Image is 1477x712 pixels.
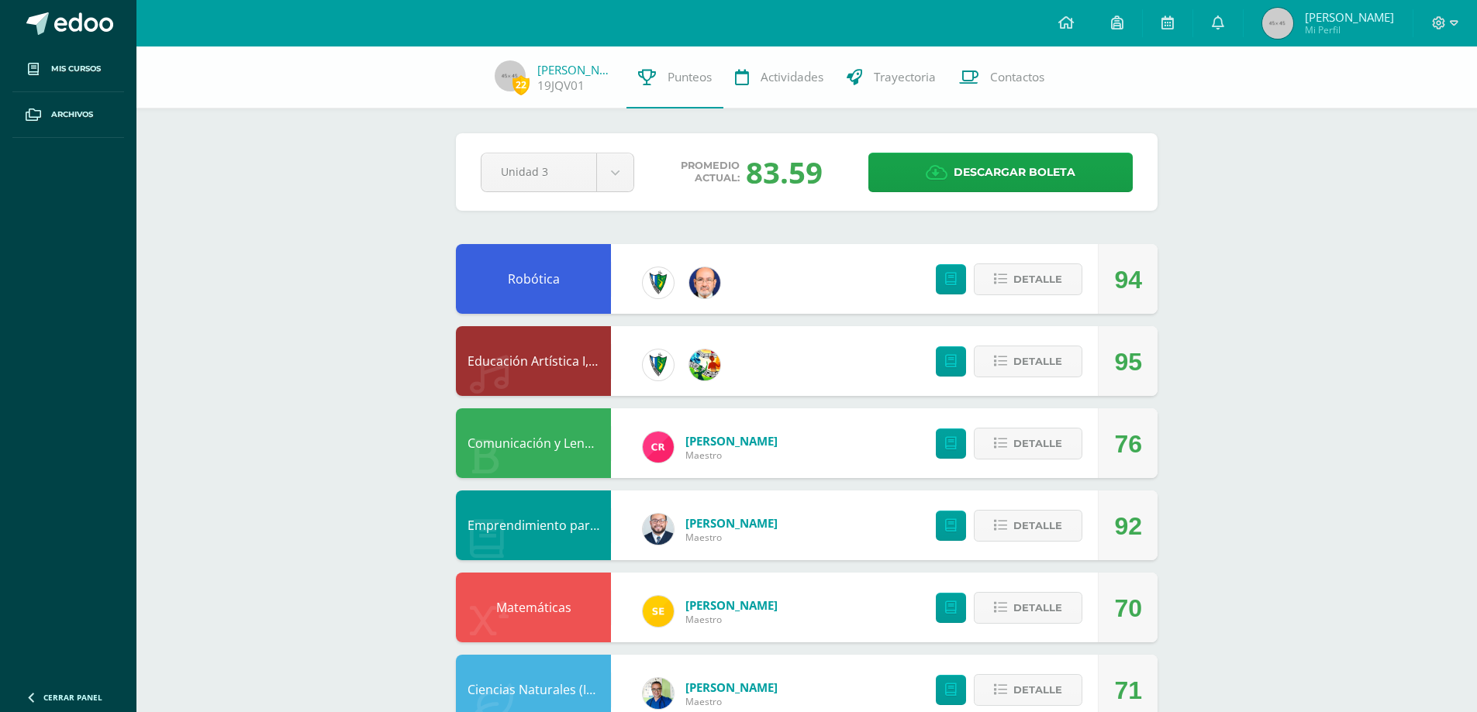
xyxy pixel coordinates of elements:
span: [PERSON_NAME] [1305,9,1394,25]
span: Maestro [685,613,778,626]
div: Emprendimiento para la Productividad [456,490,611,560]
div: 76 [1114,409,1142,479]
span: [PERSON_NAME] [685,515,778,531]
span: Archivos [51,108,93,121]
img: 45x45 [1262,8,1293,39]
span: Actividades [761,69,823,85]
button: Detalle [974,263,1082,295]
span: 22 [512,75,530,95]
button: Detalle [974,674,1082,706]
a: Archivos [12,92,124,138]
img: 159e24a6ecedfdf8f489544946a573f0.png [689,349,720,380]
span: Detalle [1013,593,1062,622]
button: Detalle [974,428,1082,459]
img: 9f174a157161b4ddbe12118a61fed988.png [643,267,674,298]
span: Detalle [1013,347,1062,376]
button: Detalle [974,346,1082,377]
span: [PERSON_NAME] [685,597,778,613]
div: Comunicación y Lenguaje, Idioma Español [456,408,611,478]
img: 6b7a2a75a6c7e6282b1a1fdce061224c.png [689,267,720,298]
img: ab28fb4d7ed199cf7a34bbef56a79c5b.png [643,432,674,463]
span: Cerrar panel [43,692,102,703]
span: Unidad 3 [501,153,577,190]
a: Unidad 3 [481,153,633,191]
span: Mis cursos [51,63,101,75]
span: [PERSON_NAME] [685,433,778,449]
span: Detalle [1013,676,1062,704]
div: 95 [1114,327,1142,397]
span: Detalle [1013,429,1062,458]
span: Maestro [685,449,778,462]
div: Matemáticas [456,573,611,642]
img: 9f174a157161b4ddbe12118a61fed988.png [643,349,674,380]
span: Mi Perfil [1305,23,1394,36]
button: Detalle [974,592,1082,624]
span: Descargar boleta [954,153,1075,191]
img: 692ded2a22070436d299c26f70cfa591.png [643,678,674,709]
span: Contactos [990,69,1044,85]
span: Punteos [668,69,712,85]
div: 94 [1114,245,1142,315]
div: 70 [1114,573,1142,643]
span: Detalle [1013,265,1062,294]
button: Detalle [974,510,1082,542]
div: Educación Artística I, Música y Danza [456,326,611,396]
span: [PERSON_NAME] [685,679,778,695]
a: Actividades [723,46,835,108]
span: Trayectoria [874,69,936,85]
span: Promedio actual: [681,160,740,184]
div: Robótica [456,244,611,314]
a: [PERSON_NAME] [537,62,615,77]
img: 45x45 [495,60,526,91]
span: Maestro [685,695,778,708]
img: eaa624bfc361f5d4e8a554d75d1a3cf6.png [643,514,674,545]
a: Contactos [947,46,1056,108]
a: Mis cursos [12,46,124,92]
div: 92 [1114,491,1142,561]
span: Maestro [685,531,778,544]
a: Descargar boleta [868,153,1133,192]
span: Detalle [1013,511,1062,540]
a: Punteos [626,46,723,108]
span: 83.59 [746,152,823,192]
a: Trayectoria [835,46,947,108]
a: 19JQV01 [537,77,585,94]
img: 03c2987289e60ca238394da5f82a525a.png [643,596,674,627]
